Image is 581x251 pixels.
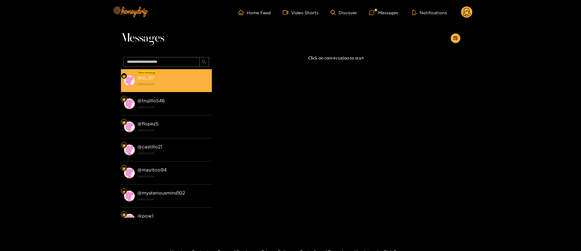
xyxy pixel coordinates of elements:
[137,98,165,103] strong: @ trujillo546
[238,10,247,15] span: home
[137,197,209,202] strong: [DATE] 22:09
[283,10,319,15] a: Video Shorts
[138,70,157,75] div: New message
[124,144,135,155] img: conversation
[137,213,153,219] strong: @ pow1
[124,214,135,225] img: conversation
[137,121,159,126] strong: @ flopez5
[122,144,126,147] img: Fan Level
[124,121,135,132] img: conversation
[121,31,164,46] span: Messages
[124,191,135,202] img: conversation
[122,74,126,78] img: Fan Level
[331,10,357,15] a: Discover
[124,168,135,178] img: conversation
[137,104,209,110] strong: [DATE] 22:09
[202,59,206,65] span: search
[122,190,126,193] img: Fan Level
[122,97,126,101] img: Fan Level
[137,190,185,195] strong: @ mysteriousmind102
[137,151,209,156] strong: [DATE] 22:09
[137,127,209,133] strong: [DATE] 22:09
[137,75,154,80] strong: @ cj_07
[124,98,135,109] img: conversation
[369,9,398,16] div: Messages
[410,9,449,15] button: Notifications
[451,33,460,43] button: appstore-add
[137,144,162,149] strong: @ castillo21
[137,174,209,179] strong: [DATE] 22:09
[122,167,126,170] img: Fan Level
[137,81,209,87] strong: [DATE] 02:24
[122,213,126,216] img: Fan Level
[283,10,291,15] span: video-camera
[124,75,135,86] img: conversation
[137,167,167,172] strong: @ mayitoo94
[453,36,458,41] span: appstore-add
[238,10,271,15] a: Home Feed
[199,57,209,67] button: search
[212,55,460,62] p: Click on conversation to start
[122,120,126,124] img: Fan Level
